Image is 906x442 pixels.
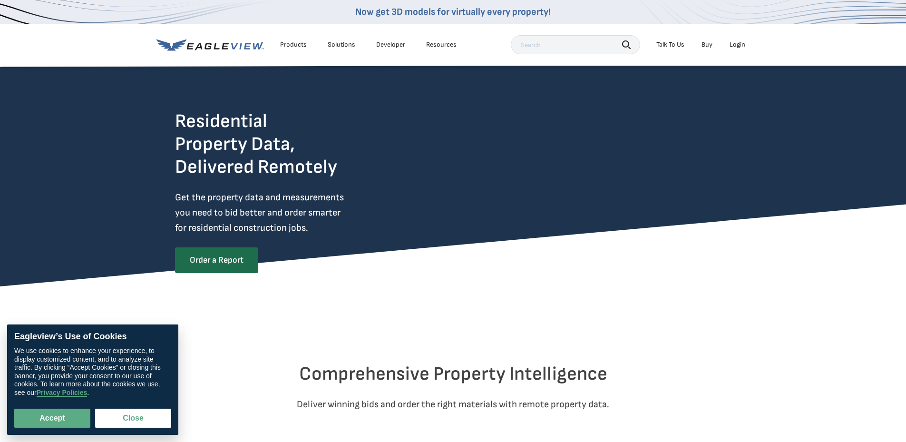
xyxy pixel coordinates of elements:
[175,110,337,178] h2: Residential Property Data, Delivered Remotely
[175,397,731,412] p: Deliver winning bids and order the right materials with remote property data.
[701,40,712,49] a: Buy
[14,347,171,397] div: We use cookies to enhance your experience, to display customized content, and to analyze site tra...
[426,40,457,49] div: Resources
[37,389,88,397] a: Privacy Policies
[730,40,745,49] div: Login
[14,332,171,342] div: Eagleview’s Use of Cookies
[355,6,551,18] a: Now get 3D models for virtually every property!
[175,190,383,236] p: Get the property data and measurements you need to bid better and order smarter for residential c...
[328,40,355,49] div: Solutions
[656,40,684,49] div: Talk To Us
[175,363,731,385] h2: Comprehensive Property Intelligence
[14,409,90,428] button: Accept
[175,247,258,273] a: Order a Report
[95,409,171,428] button: Close
[376,40,405,49] a: Developer
[511,35,640,54] input: Search
[280,40,307,49] div: Products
